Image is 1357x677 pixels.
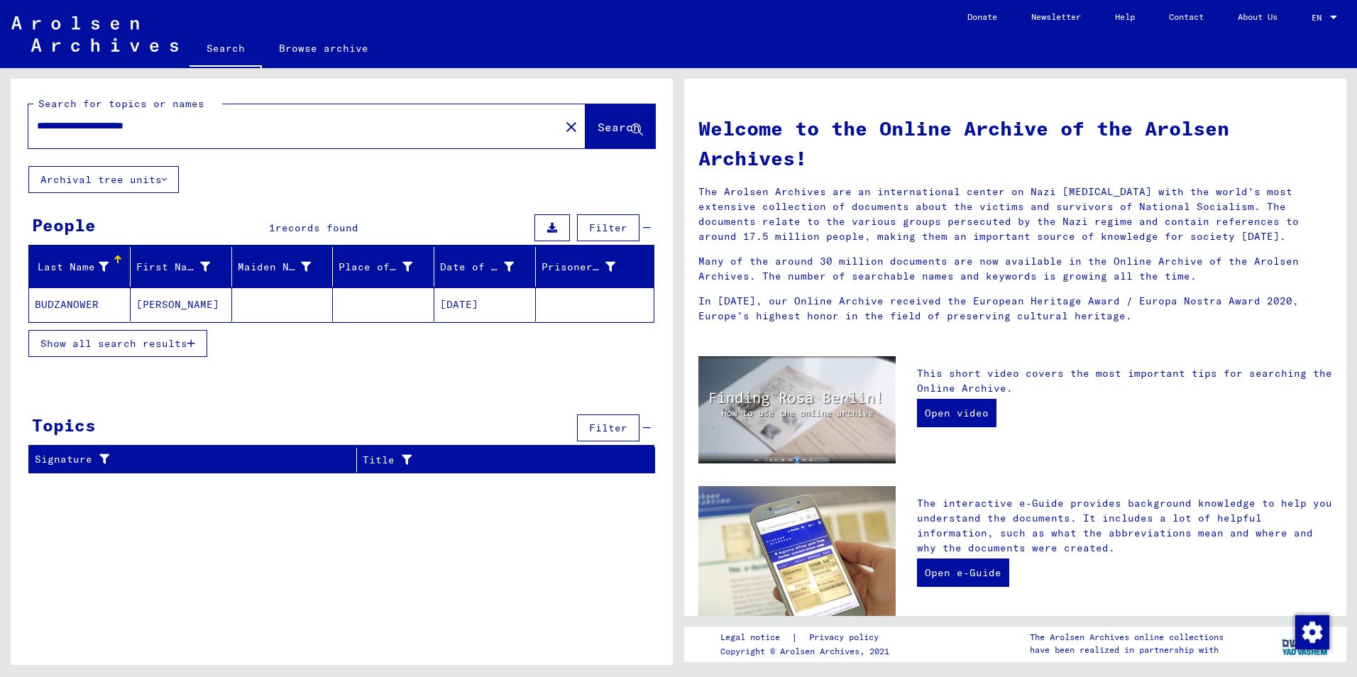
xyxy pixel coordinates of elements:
div: Date of Birth [440,255,535,278]
button: Search [586,104,655,148]
mat-label: Search for topics or names [38,97,204,110]
div: Maiden Name [238,255,333,278]
div: Signature [35,452,339,467]
div: First Name [136,260,210,275]
mat-header-cell: First Name [131,247,232,287]
p: Copyright © Arolsen Archives, 2021 [720,645,896,658]
button: Show all search results [28,330,207,357]
div: Signature [35,448,356,471]
div: Title [363,453,620,468]
span: Show all search results [40,337,187,350]
div: Prisoner # [542,260,615,275]
div: Maiden Name [238,260,312,275]
a: Open e-Guide [917,558,1009,587]
img: video.jpg [698,356,896,463]
a: Open video [917,399,996,427]
mat-header-cell: Maiden Name [232,247,334,287]
button: Clear [557,112,586,141]
img: yv_logo.png [1279,626,1332,661]
img: Arolsen_neg.svg [11,16,178,52]
p: The interactive e-Guide provides background knowledge to help you understand the documents. It in... [917,496,1332,556]
p: Many of the around 30 million documents are now available in the Online Archive of the Arolsen Ar... [698,254,1332,284]
span: 1 [269,221,275,234]
span: Filter [589,422,627,434]
p: This short video covers the most important tips for searching the Online Archive. [917,366,1332,396]
button: Archival tree units [28,166,179,193]
button: Filter [577,214,639,241]
div: Last Name [35,255,130,278]
span: Filter [589,221,627,234]
span: Search [598,120,640,134]
p: have been realized in partnership with [1030,644,1224,656]
mat-cell: BUDZANOWER [29,287,131,321]
span: EN [1312,13,1327,23]
p: The Arolsen Archives online collections [1030,631,1224,644]
a: Browse archive [262,31,385,65]
div: Title [363,448,637,471]
a: Legal notice [720,630,791,645]
div: Change consent [1295,615,1329,649]
div: Topics [32,412,96,438]
div: First Name [136,255,231,278]
img: eguide.jpg [698,486,896,617]
mat-header-cell: Prisoner # [536,247,654,287]
div: People [32,212,96,238]
span: records found [275,221,358,234]
div: | [720,630,896,645]
mat-cell: [PERSON_NAME] [131,287,232,321]
mat-cell: [DATE] [434,287,536,321]
mat-icon: close [563,119,580,136]
div: Place of Birth [339,255,434,278]
mat-header-cell: Date of Birth [434,247,536,287]
h1: Welcome to the Online Archive of the Arolsen Archives! [698,114,1332,173]
div: Last Name [35,260,109,275]
a: Privacy policy [798,630,896,645]
div: Prisoner # [542,255,637,278]
div: Date of Birth [440,260,514,275]
img: Change consent [1295,615,1329,649]
p: In [DATE], our Online Archive received the European Heritage Award / Europa Nostra Award 2020, Eu... [698,294,1332,324]
button: Filter [577,414,639,441]
p: The Arolsen Archives are an international center on Nazi [MEDICAL_DATA] with the world’s most ext... [698,185,1332,244]
mat-header-cell: Place of Birth [333,247,434,287]
div: Place of Birth [339,260,412,275]
a: Search [189,31,262,68]
mat-header-cell: Last Name [29,247,131,287]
